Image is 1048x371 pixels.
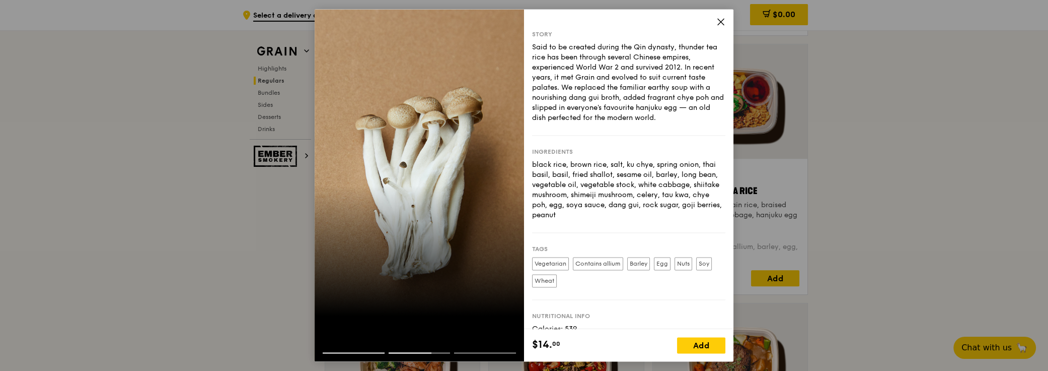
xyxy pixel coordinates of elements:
label: Barley [627,257,650,270]
label: Egg [654,257,670,270]
label: Nuts [675,257,692,270]
label: Vegetarian [532,257,569,270]
div: black rice, brown rice, salt, ku chye, spring onion, thai basil, basil, fried shallot, sesame oil... [532,160,725,220]
div: Calories: 539 [532,324,725,334]
div: Said to be created during the Qin dynasty, thunder tea rice has been through several Chinese empi... [532,42,725,123]
span: $14. [532,338,552,353]
div: Tags [532,245,725,253]
label: Soy [696,257,712,270]
label: Contains allium [573,257,623,270]
span: 00 [552,340,560,348]
div: Ingredients [532,148,725,156]
div: Nutritional info [532,312,725,320]
div: Story [532,30,725,38]
div: Add [677,338,725,354]
label: Wheat [532,274,557,287]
